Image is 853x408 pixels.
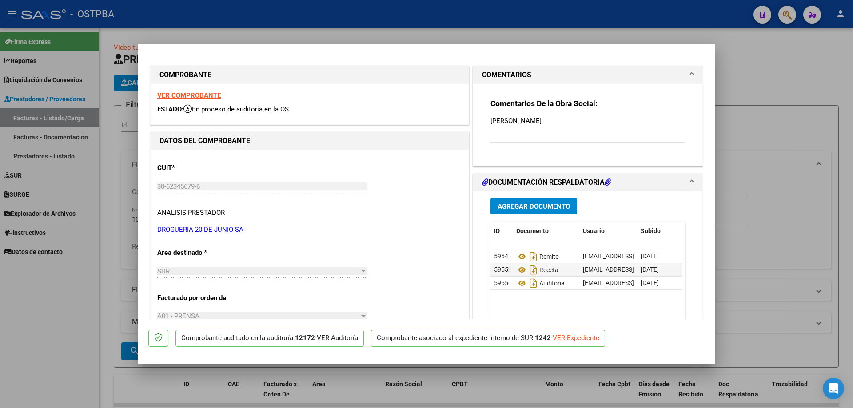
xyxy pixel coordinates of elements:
strong: DATOS DEL COMPROBANTE [159,136,250,145]
span: 59552 [494,266,512,273]
span: 59545 [494,253,512,260]
span: SUR [157,267,170,275]
span: En proceso de auditoría en la OS. [183,105,291,113]
span: [EMAIL_ADDRESS][DOMAIN_NAME] - [PERSON_NAME] [583,266,733,273]
span: Documento [516,227,549,234]
span: [EMAIL_ADDRESS][DOMAIN_NAME] - [PERSON_NAME] [583,253,733,260]
p: Comprobante asociado al expediente interno de SUR: - [371,330,605,347]
p: Area destinado * [157,248,249,258]
a: VER COMPROBANTE [157,91,221,99]
button: Agregar Documento [490,198,577,214]
p: [PERSON_NAME] [490,116,685,126]
p: Comprobante auditado en la auditoría: - [175,330,364,347]
span: [DATE] [641,253,659,260]
h1: COMENTARIOS [482,70,531,80]
p: DROGUERIA 20 DE JUNIO SA [157,225,462,235]
i: Descargar documento [528,250,539,264]
strong: COMPROBANTE [159,71,211,79]
mat-expansion-panel-header: COMENTARIOS [473,66,702,84]
span: A01 - PRENSA [157,312,199,320]
datatable-header-cell: Usuario [579,222,637,241]
span: [EMAIL_ADDRESS][DOMAIN_NAME] - [PERSON_NAME] [583,279,733,286]
strong: 12172 [295,334,315,342]
datatable-header-cell: Acción [682,222,726,241]
i: Descargar documento [528,263,539,277]
span: Remito [516,253,559,260]
span: [DATE] [641,266,659,273]
div: COMENTARIOS [473,84,702,166]
datatable-header-cell: Documento [513,222,579,241]
mat-expansion-panel-header: DOCUMENTACIÓN RESPALDATORIA [473,174,702,191]
strong: 1242 [535,334,551,342]
div: Open Intercom Messenger [823,378,844,399]
p: CUIT [157,163,249,173]
span: Auditoria [516,280,565,287]
div: VER Auditoría [317,333,358,343]
p: Facturado por orden de [157,293,249,303]
span: ESTADO: [157,105,183,113]
h1: DOCUMENTACIÓN RESPALDATORIA [482,177,611,188]
span: Agregar Documento [498,202,570,210]
div: VER Expediente [553,333,599,343]
span: Subido [641,227,661,234]
i: Descargar documento [528,276,539,290]
span: Receta [516,266,558,273]
span: Usuario [583,227,605,234]
span: 59554 [494,279,512,286]
strong: Comentarios De la Obra Social: [490,99,598,108]
div: ANALISIS PRESTADOR [157,208,225,218]
span: [DATE] [641,279,659,286]
datatable-header-cell: Subido [637,222,682,241]
datatable-header-cell: ID [490,222,513,241]
div: DOCUMENTACIÓN RESPALDATORIA [473,191,702,376]
span: ID [494,227,500,234]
